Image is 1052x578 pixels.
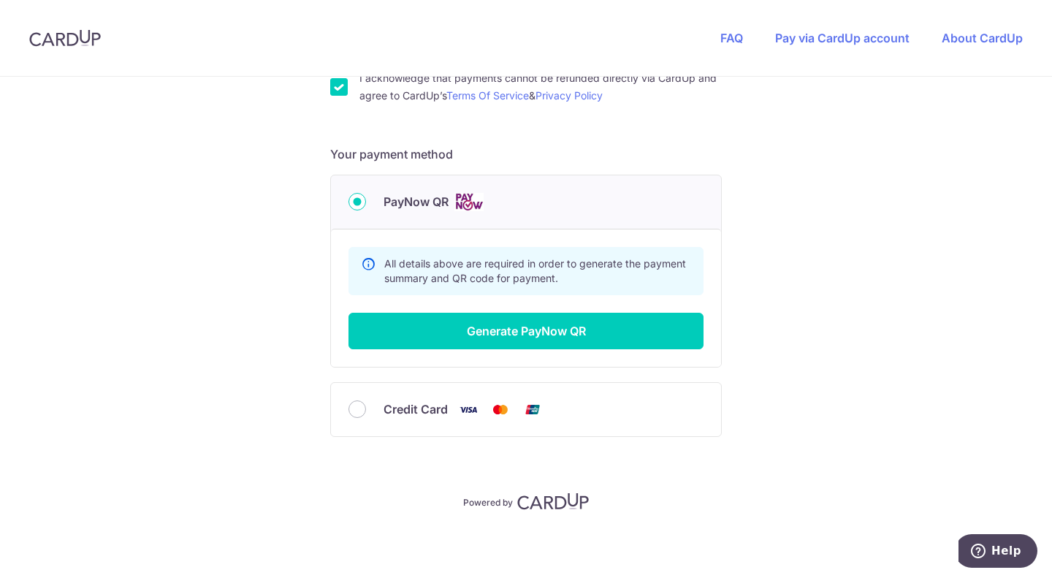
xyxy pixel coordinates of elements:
img: CardUp [517,493,589,510]
img: Union Pay [518,400,547,419]
a: FAQ [720,31,743,45]
a: Terms Of Service [446,89,529,102]
div: Credit Card Visa Mastercard Union Pay [348,400,704,419]
span: PayNow QR [384,193,449,210]
h5: Your payment method [330,145,722,163]
button: Generate PayNow QR [348,313,704,349]
a: About CardUp [942,31,1023,45]
a: Privacy Policy [535,89,603,102]
iframe: Opens a widget where you can find more information [958,534,1037,571]
span: Credit Card [384,400,448,418]
span: All details above are required in order to generate the payment summary and QR code for payment. [384,257,686,284]
img: Mastercard [486,400,515,419]
label: I acknowledge that payments cannot be refunded directly via CardUp and agree to CardUp’s & [359,69,722,104]
img: CardUp [29,29,101,47]
img: Visa [454,400,483,419]
div: PayNow QR Cards logo [348,193,704,211]
a: Pay via CardUp account [775,31,910,45]
img: Cards logo [454,193,484,211]
p: Powered by [463,494,513,509]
